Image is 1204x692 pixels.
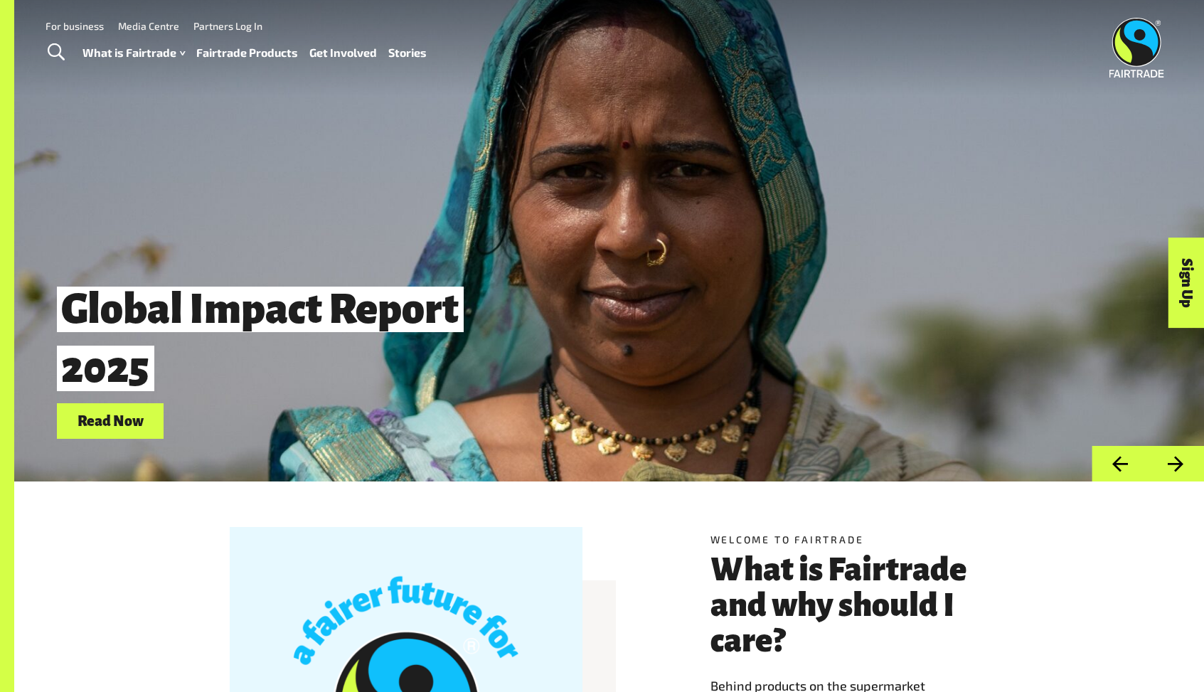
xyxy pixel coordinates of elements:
button: Previous [1092,446,1148,482]
span: Global Impact Report 2025 [57,287,464,391]
a: Read Now [57,403,164,440]
a: What is Fairtrade [82,43,185,63]
a: Stories [388,43,427,63]
h3: What is Fairtrade and why should I care? [710,552,989,659]
a: Toggle Search [38,35,73,70]
a: Partners Log In [193,20,262,32]
button: Next [1148,446,1204,482]
a: Media Centre [118,20,179,32]
img: Fairtrade Australia New Zealand logo [1109,18,1164,78]
a: Fairtrade Products [196,43,298,63]
a: Get Involved [309,43,377,63]
h5: Welcome to Fairtrade [710,532,989,547]
a: For business [46,20,104,32]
